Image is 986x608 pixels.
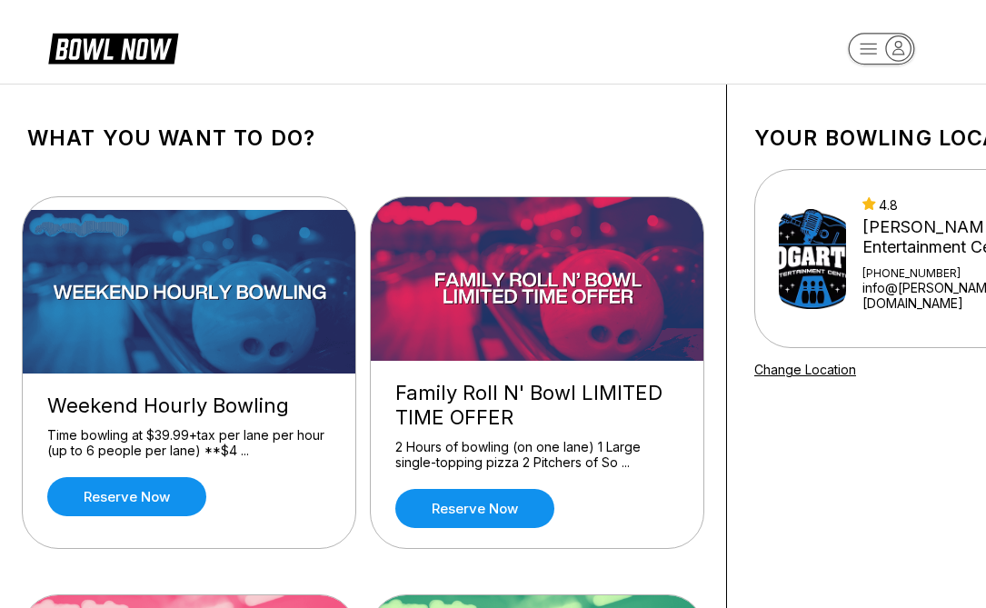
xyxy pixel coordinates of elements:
[395,439,679,471] div: 2 Hours of bowling (on one lane) 1 Large single-topping pizza 2 Pitchers of So ...
[779,209,846,309] img: Bogart's Entertainment Center
[371,197,705,361] img: Family Roll N' Bowl LIMITED TIME OFFER
[47,477,206,516] a: Reserve now
[754,362,856,377] a: Change Location
[27,125,699,151] h1: What you want to do?
[47,427,331,459] div: Time bowling at $39.99+tax per lane per hour (up to 6 people per lane) **$4 ...
[395,381,679,430] div: Family Roll N' Bowl LIMITED TIME OFFER
[23,210,357,374] img: Weekend Hourly Bowling
[47,394,331,418] div: Weekend Hourly Bowling
[395,489,554,528] a: Reserve now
